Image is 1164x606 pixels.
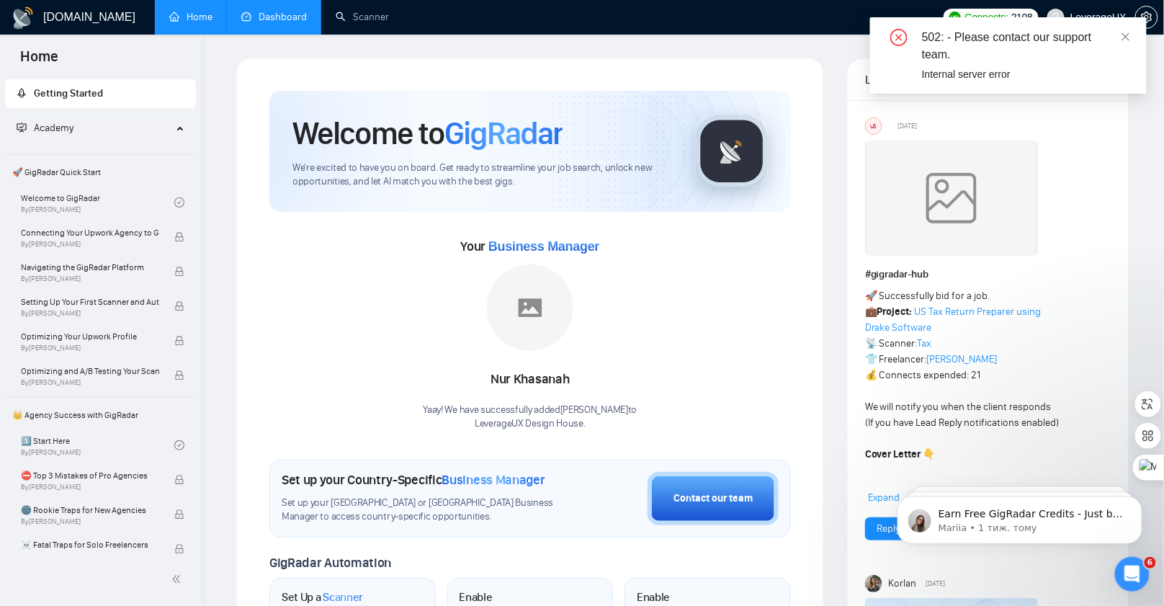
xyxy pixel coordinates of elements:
[487,264,573,351] img: placeholder.png
[6,401,194,429] span: 👑 Agency Success with GigRadar
[865,517,913,540] button: Reply
[696,115,768,187] img: gigradar-logo.png
[965,9,1008,25] span: Connects:
[336,11,389,23] a: searchScanner
[171,572,186,587] span: double-left
[17,88,27,98] span: rocket
[442,472,545,488] span: Business Manager
[17,122,73,134] span: Academy
[1136,12,1158,23] span: setting
[21,364,159,378] span: Optimizing and A/B Testing Your Scanner for Better Results
[868,491,900,504] span: Expand
[21,483,159,491] span: By [PERSON_NAME]
[922,66,1129,82] div: Internal server error
[865,267,1111,282] h1: # gigradar-hub
[174,197,184,208] span: check-circle
[1115,557,1150,592] iframe: Intercom live chat
[877,306,913,318] strong: Project:
[918,337,932,349] a: Tax
[444,114,563,153] span: GigRadar
[889,576,917,592] span: Korlan
[21,187,174,218] a: Welcome to GigRadarBy[PERSON_NAME]
[1135,12,1158,23] a: setting
[174,336,184,346] span: lock
[174,544,184,554] span: lock
[9,46,70,76] span: Home
[21,260,159,275] span: Navigating the GigRadar Platform
[21,329,159,344] span: Optimizing Your Upwork Profile
[1145,557,1156,569] span: 6
[898,120,918,133] span: [DATE]
[890,29,908,46] span: close-circle
[424,417,637,431] p: LeverageUX Design House .
[865,71,945,89] span: Latest Posts from the GigRadar Community
[876,466,1164,567] iframe: Intercom notifications повідомлення
[323,590,363,605] span: Scanner
[21,468,159,483] span: ⛔ Top 3 Mistakes of Pro Agencies
[424,404,637,431] div: Yaay! We have successfully added [PERSON_NAME] to
[1051,12,1061,22] span: user
[21,226,159,240] span: Connecting Your Upwork Agency to GigRadar
[21,275,159,283] span: By [PERSON_NAME]
[174,370,184,380] span: lock
[865,448,936,460] strong: Cover Letter 👇
[21,429,174,461] a: 1️⃣ Start HereBy[PERSON_NAME]
[21,309,159,318] span: By [PERSON_NAME]
[865,141,1038,256] img: weqQh+iSagEgQAAAABJRU5ErkJggg==
[424,367,637,392] div: Nur Khasanah
[34,122,73,134] span: Academy
[865,306,1042,334] a: US Tax Return Preparer using Drake Software
[21,344,159,352] span: By [PERSON_NAME]
[174,475,184,485] span: lock
[21,295,159,309] span: Setting Up Your First Scanner and Auto-Bidder
[21,378,159,387] span: By [PERSON_NAME]
[292,114,563,153] h1: Welcome to
[1121,32,1131,42] span: close
[174,267,184,277] span: lock
[21,240,159,249] span: By [PERSON_NAME]
[282,590,363,605] h1: Set Up a
[21,517,159,526] span: By [PERSON_NAME]
[17,122,27,133] span: fund-projection-screen
[174,440,184,450] span: check-circle
[673,491,753,507] div: Contact our team
[21,503,159,517] span: 🌚 Rookie Traps for New Agencies
[269,555,391,571] span: GigRadar Automation
[949,12,961,23] img: upwork-logo.png
[12,6,35,30] img: logo
[282,496,576,524] span: Set up your [GEOGRAPHIC_DATA] or [GEOGRAPHIC_DATA] Business Manager to access country-specific op...
[5,79,196,108] li: Getting Started
[865,575,882,592] img: Korlan
[1135,6,1158,29] button: setting
[292,161,673,189] span: We're excited to have you on board. Get ready to streamline your job search, unlock new opportuni...
[926,577,946,590] span: [DATE]
[174,509,184,520] span: lock
[922,29,1129,63] div: 502: - Please contact our support team.
[174,232,184,242] span: lock
[488,239,599,254] span: Business Manager
[174,301,184,311] span: lock
[282,472,545,488] h1: Set up your Country-Specific
[648,472,779,525] button: Contact our team
[1011,9,1033,25] span: 2108
[241,11,307,23] a: dashboardDashboard
[461,239,600,254] span: Your
[21,538,159,552] span: ☠️ Fatal Traps for Solo Freelancers
[866,118,882,134] div: US
[21,552,159,561] span: By [PERSON_NAME]
[6,158,194,187] span: 🚀 GigRadar Quick Start
[34,87,103,99] span: Getting Started
[927,353,998,365] a: [PERSON_NAME]
[169,11,212,23] a: homeHome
